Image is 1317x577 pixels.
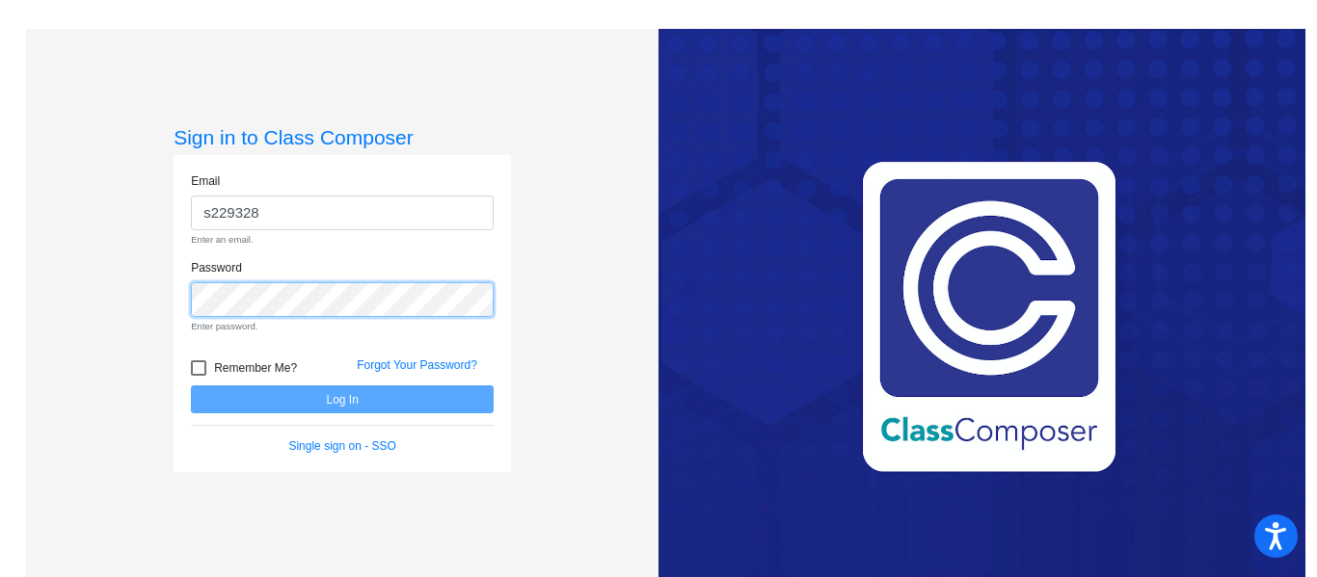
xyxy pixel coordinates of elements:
[191,385,494,413] button: Log In
[214,356,297,380] span: Remember Me?
[357,358,477,372] a: Forgot Your Password?
[191,172,220,190] label: Email
[174,125,511,149] h3: Sign in to Class Composer
[288,439,395,453] a: Single sign on - SSO
[191,233,494,247] small: Enter an email.
[191,320,494,333] small: Enter password.
[191,259,242,276] label: Password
